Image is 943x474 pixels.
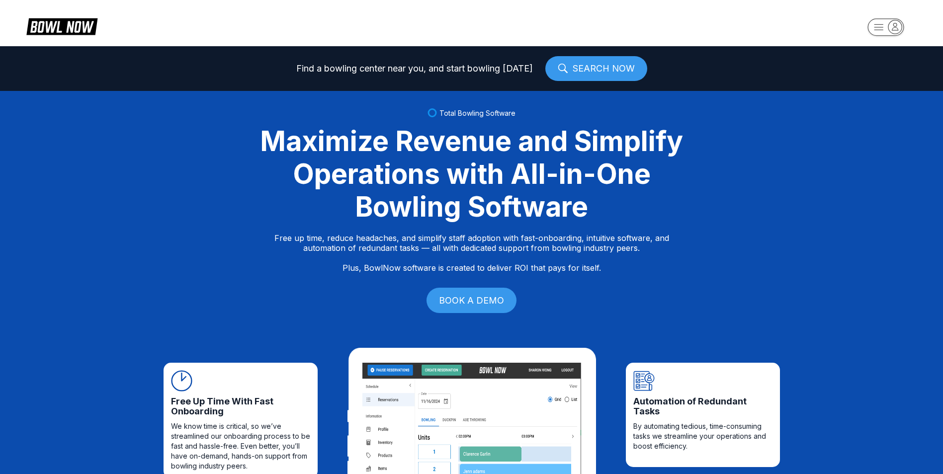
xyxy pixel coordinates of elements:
[633,421,772,451] span: By automating tedious, time-consuming tasks we streamline your operations and boost efficiency.
[171,396,310,416] span: Free Up Time With Fast Onboarding
[545,56,647,81] a: SEARCH NOW
[439,109,515,117] span: Total Bowling Software
[248,125,695,223] div: Maximize Revenue and Simplify Operations with All-in-One Bowling Software
[171,421,310,471] span: We know time is critical, so we’ve streamlined our onboarding process to be fast and hassle-free....
[633,396,772,416] span: Automation of Redundant Tasks
[427,288,516,313] a: BOOK A DEMO
[274,233,669,273] p: Free up time, reduce headaches, and simplify staff adoption with fast-onboarding, intuitive softw...
[296,64,533,74] span: Find a bowling center near you, and start bowling [DATE]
